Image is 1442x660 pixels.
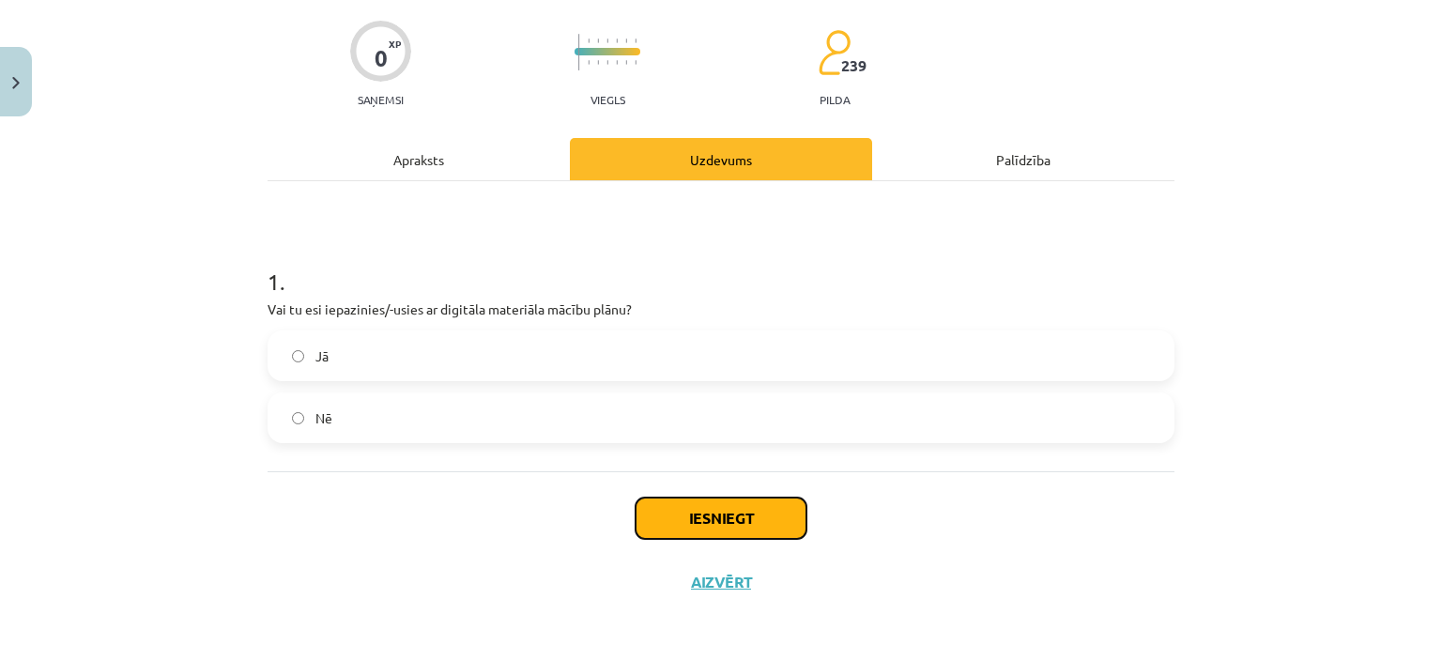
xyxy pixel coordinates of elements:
p: Viegls [591,93,625,106]
img: icon-short-line-57e1e144782c952c97e751825c79c345078a6d821885a25fce030b3d8c18986b.svg [635,38,637,43]
img: icon-short-line-57e1e144782c952c97e751825c79c345078a6d821885a25fce030b3d8c18986b.svg [616,38,618,43]
p: Vai tu esi iepazinies/-usies ar digitāla materiāla mācību plānu? [268,299,1174,319]
div: Apraksts [268,138,570,180]
span: 239 [841,57,867,74]
span: Nē [315,408,332,428]
input: Jā [292,350,304,362]
img: icon-short-line-57e1e144782c952c97e751825c79c345078a6d821885a25fce030b3d8c18986b.svg [588,38,590,43]
img: icon-short-line-57e1e144782c952c97e751825c79c345078a6d821885a25fce030b3d8c18986b.svg [625,38,627,43]
img: students-c634bb4e5e11cddfef0936a35e636f08e4e9abd3cc4e673bd6f9a4125e45ecb1.svg [818,29,851,76]
img: icon-short-line-57e1e144782c952c97e751825c79c345078a6d821885a25fce030b3d8c18986b.svg [597,60,599,65]
button: Iesniegt [636,498,806,539]
img: icon-short-line-57e1e144782c952c97e751825c79c345078a6d821885a25fce030b3d8c18986b.svg [588,60,590,65]
span: Jā [315,346,329,366]
img: icon-short-line-57e1e144782c952c97e751825c79c345078a6d821885a25fce030b3d8c18986b.svg [625,60,627,65]
img: icon-short-line-57e1e144782c952c97e751825c79c345078a6d821885a25fce030b3d8c18986b.svg [635,60,637,65]
span: XP [389,38,401,49]
div: Uzdevums [570,138,872,180]
input: Nē [292,412,304,424]
p: pilda [820,93,850,106]
h1: 1 . [268,236,1174,294]
p: Saņemsi [350,93,411,106]
div: Palīdzība [872,138,1174,180]
img: icon-close-lesson-0947bae3869378f0d4975bcd49f059093ad1ed9edebbc8119c70593378902aed.svg [12,77,20,89]
button: Aizvērt [685,573,757,591]
img: icon-short-line-57e1e144782c952c97e751825c79c345078a6d821885a25fce030b3d8c18986b.svg [606,60,608,65]
img: icon-short-line-57e1e144782c952c97e751825c79c345078a6d821885a25fce030b3d8c18986b.svg [616,60,618,65]
img: icon-long-line-d9ea69661e0d244f92f715978eff75569469978d946b2353a9bb055b3ed8787d.svg [578,34,580,70]
div: 0 [375,45,388,71]
img: icon-short-line-57e1e144782c952c97e751825c79c345078a6d821885a25fce030b3d8c18986b.svg [597,38,599,43]
img: icon-short-line-57e1e144782c952c97e751825c79c345078a6d821885a25fce030b3d8c18986b.svg [606,38,608,43]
